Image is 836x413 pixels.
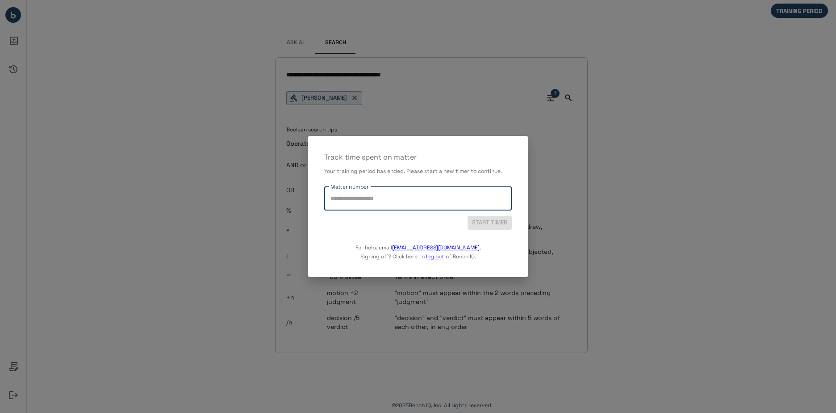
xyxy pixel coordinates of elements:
span: Your training period has ended. Please start a new timer to continue. [324,168,502,175]
p: For help, email . Signing off? Click here to of Bench IQ. [355,230,481,261]
a: log out [426,253,444,260]
label: Matter number [330,183,369,190]
a: [EMAIL_ADDRESS][DOMAIN_NAME] [392,244,480,251]
p: Track time spent on matter [324,152,512,163]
